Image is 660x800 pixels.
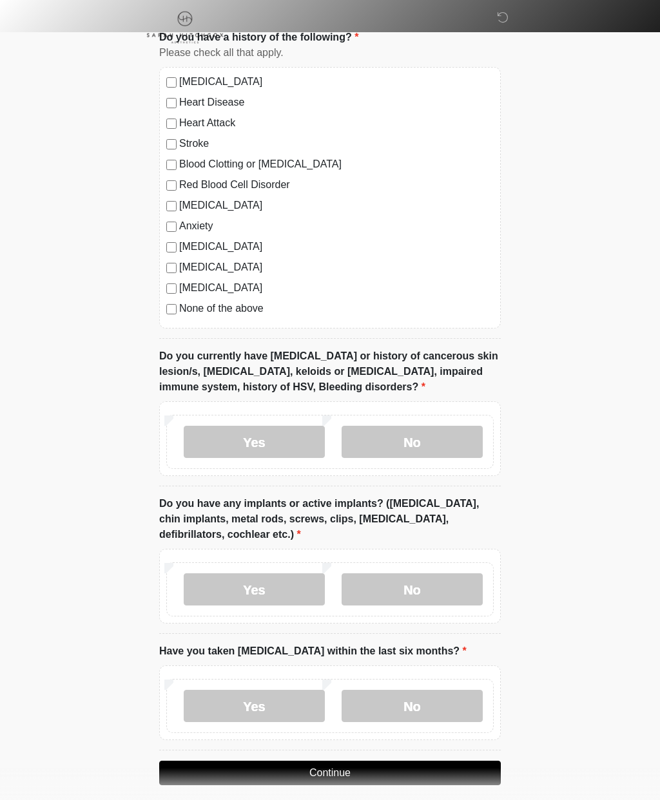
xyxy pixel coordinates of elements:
[179,301,494,316] label: None of the above
[179,239,494,254] label: [MEDICAL_DATA]
[184,426,325,458] label: Yes
[179,95,494,110] label: Heart Disease
[184,573,325,605] label: Yes
[166,304,177,314] input: None of the above
[166,180,177,191] input: Red Blood Cell Disorder
[179,198,494,213] label: [MEDICAL_DATA]
[179,157,494,172] label: Blood Clotting or [MEDICAL_DATA]
[166,160,177,170] input: Blood Clotting or [MEDICAL_DATA]
[179,280,494,296] label: [MEDICAL_DATA]
[166,98,177,108] input: Heart Disease
[166,201,177,211] input: [MEDICAL_DATA]
[179,260,494,275] label: [MEDICAL_DATA]
[166,77,177,88] input: [MEDICAL_DATA]
[159,496,501,542] label: Do you have any implants or active implants? ([MEDICAL_DATA], chin implants, metal rods, screws, ...
[342,573,483,605] label: No
[179,177,494,193] label: Red Blood Cell Disorder
[159,761,501,785] button: Continue
[166,242,177,252] input: [MEDICAL_DATA]
[179,218,494,234] label: Anxiety
[146,10,224,44] img: Sarah Hitchcox Aesthetics Logo
[184,690,325,722] label: Yes
[342,426,483,458] label: No
[159,348,501,395] label: Do you currently have [MEDICAL_DATA] or history of cancerous skin lesion/s, [MEDICAL_DATA], keloi...
[166,283,177,294] input: [MEDICAL_DATA]
[166,222,177,232] input: Anxiety
[179,115,494,131] label: Heart Attack
[179,136,494,151] label: Stroke
[179,74,494,90] label: [MEDICAL_DATA]
[159,643,467,659] label: Have you taken [MEDICAL_DATA] within the last six months?
[166,139,177,149] input: Stroke
[166,263,177,273] input: [MEDICAL_DATA]
[166,119,177,129] input: Heart Attack
[342,690,483,722] label: No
